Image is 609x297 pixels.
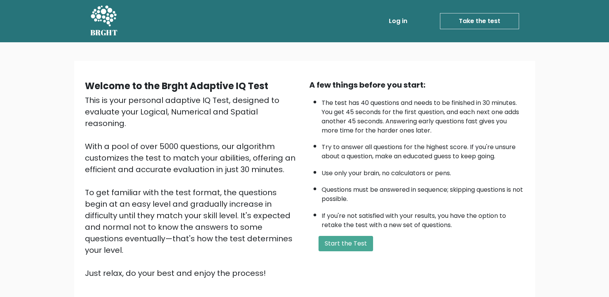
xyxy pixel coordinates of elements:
[322,165,524,178] li: Use only your brain, no calculators or pens.
[322,95,524,135] li: The test has 40 questions and needs to be finished in 30 minutes. You get 45 seconds for the firs...
[85,95,300,279] div: This is your personal adaptive IQ Test, designed to evaluate your Logical, Numerical and Spatial ...
[85,80,268,92] b: Welcome to the Brght Adaptive IQ Test
[322,207,524,230] li: If you're not satisfied with your results, you have the option to retake the test with a new set ...
[90,3,118,39] a: BRGHT
[386,13,410,29] a: Log in
[440,13,519,29] a: Take the test
[322,139,524,161] li: Try to answer all questions for the highest score. If you're unsure about a question, make an edu...
[319,236,373,251] button: Start the Test
[90,28,118,37] h5: BRGHT
[309,79,524,91] div: A few things before you start:
[322,181,524,204] li: Questions must be answered in sequence; skipping questions is not possible.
